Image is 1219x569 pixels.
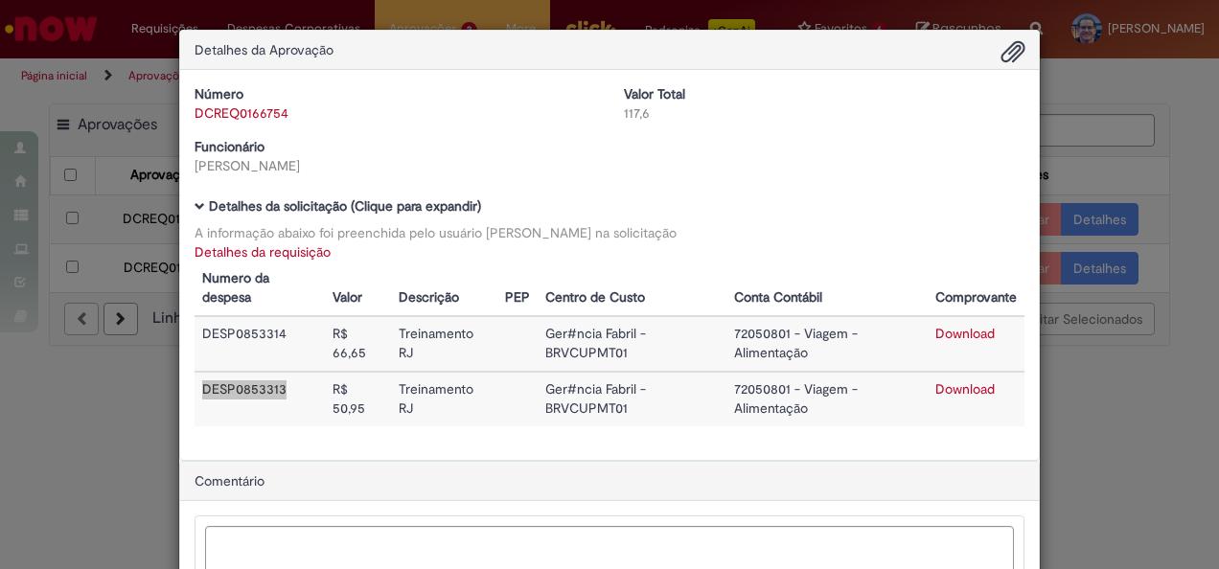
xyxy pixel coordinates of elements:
[726,316,928,372] td: 72050801 - Viagem - Alimentação
[497,262,538,316] th: PEP
[325,316,391,372] td: R$ 66,65
[726,262,928,316] th: Conta Contábil
[391,262,497,316] th: Descrição
[195,472,264,489] span: Comentário
[325,262,391,316] th: Valor
[195,199,1024,214] h5: Detalhes da solicitação (Clique para expandir)
[928,262,1024,316] th: Comprovante
[195,316,325,372] td: DESP0853314
[195,41,333,58] span: Detalhes da Aprovação
[624,85,685,102] b: Valor Total
[624,103,1024,123] div: 117,6
[195,104,288,122] a: DCREQ0166754
[391,372,497,426] td: Treinamento RJ
[195,85,243,102] b: Número
[195,262,325,316] th: Numero da despesa
[935,380,995,398] a: Download
[195,223,1024,242] div: A informação abaixo foi preenchida pelo usuário [PERSON_NAME] na solicitação
[538,262,727,316] th: Centro de Custo
[935,325,995,342] a: Download
[195,156,595,175] div: [PERSON_NAME]
[726,372,928,426] td: 72050801 - Viagem - Alimentação
[538,372,727,426] td: Ger#ncia Fabril - BRVCUPMT01
[195,138,264,155] b: Funcionário
[209,197,481,215] b: Detalhes da solicitação (Clique para expandir)
[391,316,497,372] td: Treinamento RJ
[195,372,325,426] td: DESP0853313
[325,372,391,426] td: R$ 50,95
[195,243,331,261] a: Detalhes da requisição
[538,316,727,372] td: Ger#ncia Fabril - BRVCUPMT01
